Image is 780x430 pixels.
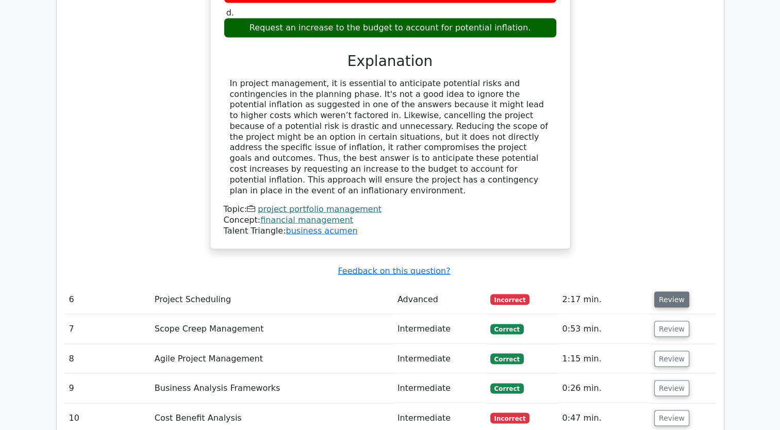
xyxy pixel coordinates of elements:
td: 0:53 min. [558,315,650,344]
span: Incorrect [490,294,530,305]
button: Review [654,351,689,367]
td: Intermediate [393,315,486,344]
a: project portfolio management [258,204,381,214]
span: Correct [490,384,524,394]
td: 2:17 min. [558,285,650,315]
button: Review [654,321,689,337]
td: 7 [65,315,151,344]
button: Review [654,410,689,426]
button: Review [654,292,689,308]
td: 0:26 min. [558,374,650,403]
div: Concept: [224,215,557,226]
span: Correct [490,324,524,335]
div: Request an increase to the budget to account for potential inflation. [224,18,557,38]
span: Incorrect [490,413,530,423]
td: Project Scheduling [151,285,393,315]
td: Agile Project Management [151,344,393,374]
div: In project management, it is essential to anticipate potential risks and contingencies in the pla... [230,78,551,196]
td: Intermediate [393,374,486,403]
td: 6 [65,285,151,315]
button: Review [654,381,689,396]
span: Correct [490,354,524,364]
h3: Explanation [230,53,551,70]
td: Intermediate [393,344,486,374]
div: Topic: [224,204,557,215]
div: Talent Triangle: [224,204,557,236]
a: business acumen [286,226,357,236]
td: 8 [65,344,151,374]
a: Feedback on this question? [338,266,450,276]
span: d. [226,8,234,18]
a: financial management [260,215,353,225]
td: Scope Creep Management [151,315,393,344]
td: 1:15 min. [558,344,650,374]
td: Advanced [393,285,486,315]
td: Business Analysis Frameworks [151,374,393,403]
td: 9 [65,374,151,403]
